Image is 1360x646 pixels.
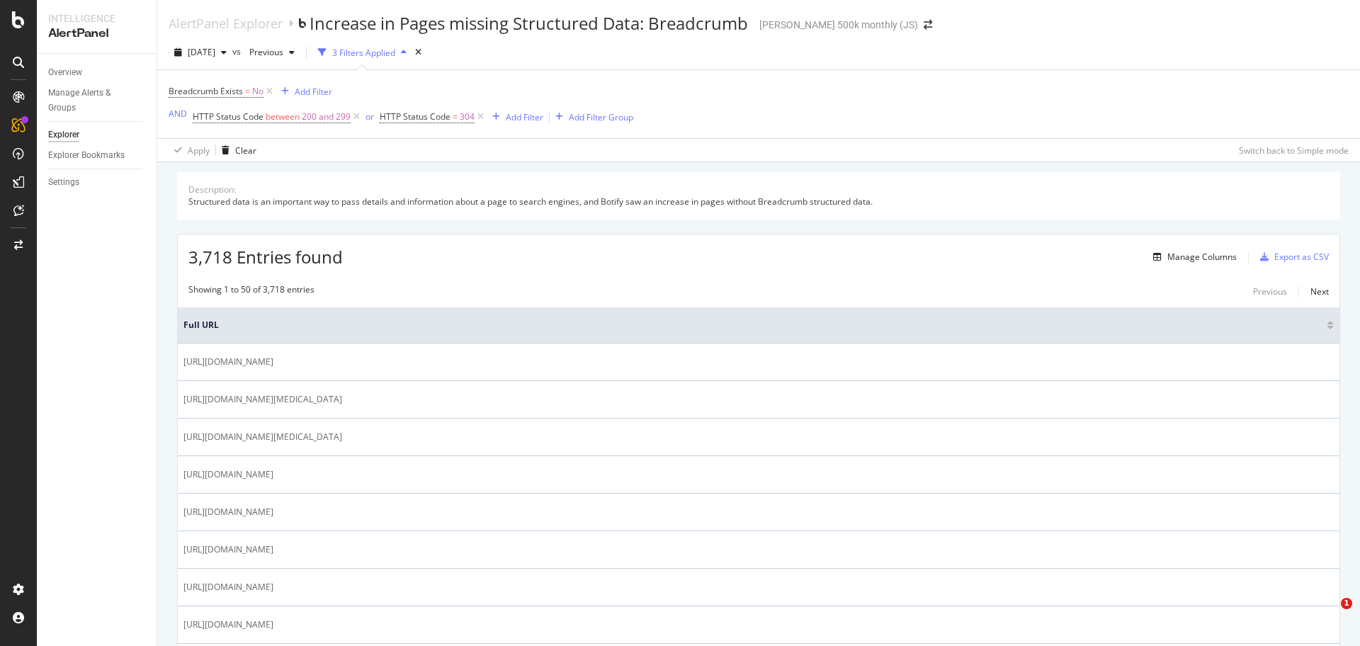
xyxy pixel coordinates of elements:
[1310,285,1329,297] div: Next
[1253,285,1287,297] div: Previous
[276,83,332,100] button: Add Filter
[1341,598,1352,609] span: 1
[48,148,147,163] a: Explorer Bookmarks
[48,127,147,142] a: Explorer
[453,110,458,123] span: =
[332,47,395,59] div: 3 Filters Applied
[1233,139,1349,161] button: Switch back to Simple mode
[183,392,342,407] span: [URL][DOMAIN_NAME][MEDICAL_DATA]
[550,108,633,125] button: Add Filter Group
[235,144,256,157] div: Clear
[1274,251,1329,263] div: Export as CSV
[48,86,147,115] a: Manage Alerts & Groups
[169,108,187,120] div: AND
[380,110,450,123] span: HTTP Status Code
[193,110,263,123] span: HTTP Status Code
[266,110,300,123] span: between
[169,139,210,161] button: Apply
[188,183,236,195] div: Description:
[48,11,145,25] div: Intelligence
[183,467,273,482] span: [URL][DOMAIN_NAME]
[169,107,187,120] button: AND
[365,110,374,123] button: or
[188,144,210,157] div: Apply
[183,543,273,557] span: [URL][DOMAIN_NAME]
[183,580,273,594] span: [URL][DOMAIN_NAME]
[1254,246,1329,268] button: Export as CSV
[460,107,475,127] span: 304
[48,175,147,190] a: Settings
[183,618,273,632] span: [URL][DOMAIN_NAME]
[188,283,314,300] div: Showing 1 to 50 of 3,718 entries
[183,430,342,444] span: [URL][DOMAIN_NAME][MEDICAL_DATA]
[487,108,543,125] button: Add Filter
[188,245,343,268] span: 3,718 Entries found
[1147,249,1237,266] button: Manage Columns
[245,85,250,97] span: =
[169,85,243,97] span: Breadcrumb Exists
[1253,283,1287,300] button: Previous
[312,41,412,64] button: 3 Filters Applied
[252,81,263,101] span: No
[48,127,79,142] div: Explorer
[188,46,215,58] span: 2025 Oct. 1st
[569,111,633,123] div: Add Filter Group
[1239,144,1349,157] div: Switch back to Simple mode
[48,175,79,190] div: Settings
[244,41,300,64] button: Previous
[183,505,273,519] span: [URL][DOMAIN_NAME]
[169,16,283,31] a: AlertPanel Explorer
[1167,251,1237,263] div: Manage Columns
[48,65,82,80] div: Overview
[302,107,351,127] span: 200 and 299
[169,41,232,64] button: [DATE]
[48,65,147,80] a: Overview
[1312,598,1346,632] iframe: Intercom live chat
[232,45,244,57] span: vs
[216,139,256,161] button: Clear
[310,11,748,35] div: Increase in Pages missing Structured Data: Breadcrumb
[1310,283,1329,300] button: Next
[188,195,1329,208] div: Structured data is an important way to pass details and information about a page to search engine...
[183,319,1323,331] span: Full URL
[48,25,145,42] div: AlertPanel
[412,45,424,59] div: times
[48,86,133,115] div: Manage Alerts & Groups
[506,111,543,123] div: Add Filter
[48,148,125,163] div: Explorer Bookmarks
[244,46,283,58] span: Previous
[924,20,932,30] div: arrow-right-arrow-left
[295,86,332,98] div: Add Filter
[759,18,918,32] div: [PERSON_NAME] 500k monthly (JS)
[183,355,273,369] span: [URL][DOMAIN_NAME]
